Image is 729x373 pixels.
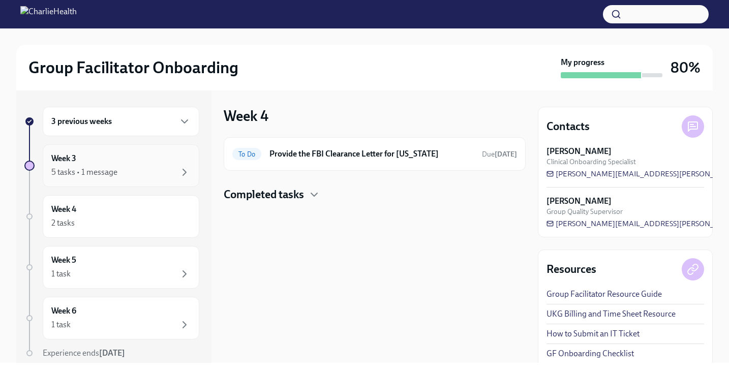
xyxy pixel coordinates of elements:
h3: 80% [671,58,701,77]
h6: Week 5 [51,255,76,266]
strong: My progress [561,57,604,68]
a: UKG Billing and Time Sheet Resource [546,308,676,320]
h6: Week 3 [51,153,76,164]
a: How to Submit an IT Ticket [546,328,640,339]
div: 2 tasks [51,217,75,229]
h6: 3 previous weeks [51,116,112,127]
div: Completed tasks [224,187,526,202]
a: To DoProvide the FBI Clearance Letter for [US_STATE]Due[DATE] [232,146,517,162]
h6: Provide the FBI Clearance Letter for [US_STATE] [269,148,474,160]
h2: Group Facilitator Onboarding [28,57,238,78]
a: Week 35 tasks • 1 message [24,144,199,187]
h4: Contacts [546,119,590,134]
strong: [DATE] [99,348,125,358]
h3: Week 4 [224,107,268,125]
a: Group Facilitator Resource Guide [546,289,662,300]
a: Week 51 task [24,246,199,289]
a: GF Onboarding Checklist [546,348,634,359]
strong: [DATE] [495,150,517,159]
h4: Resources [546,262,596,277]
span: Experience ends [43,348,125,358]
span: Due [482,150,517,159]
h6: Week 4 [51,204,76,215]
a: Week 61 task [24,297,199,339]
span: To Do [232,150,261,158]
img: CharlieHealth [20,6,77,22]
a: Week 42 tasks [24,195,199,238]
strong: [PERSON_NAME] [546,196,612,207]
div: 1 task [51,268,71,279]
div: 3 previous weeks [43,107,199,136]
strong: [PERSON_NAME] [546,146,612,157]
h4: Completed tasks [224,187,304,202]
span: October 28th, 2025 10:00 [482,149,517,159]
h6: Week 6 [51,305,76,317]
div: 1 task [51,319,71,330]
div: 5 tasks • 1 message [51,167,117,178]
span: Group Quality Supervisor [546,207,623,216]
span: Clinical Onboarding Specialist [546,157,636,167]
